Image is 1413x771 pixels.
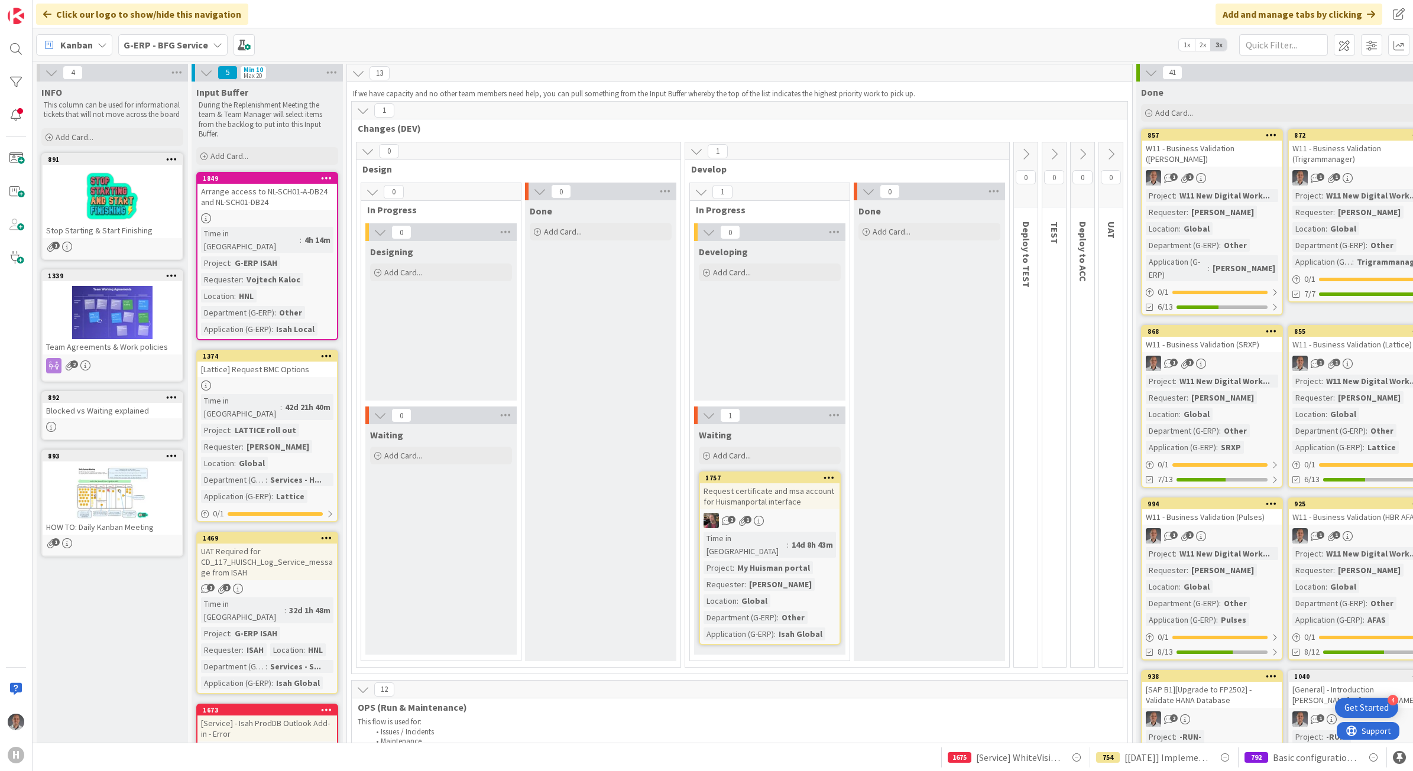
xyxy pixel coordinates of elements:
span: Add Card... [1155,108,1193,118]
div: UAT Required for CD_117_HUISCH_Log_Service_message from ISAH [197,544,337,580]
div: 1757Request certificate and msa account for Huismanportal interface [700,473,840,509]
div: Global [1181,408,1213,421]
div: Department (G-ERP) [201,660,265,673]
span: : [1179,408,1181,421]
div: 1339Team Agreements & Work policies [43,271,182,354]
span: Kanban [60,38,93,52]
div: W11 New Digital Work... [1177,375,1273,388]
span: 1 [1170,359,1178,366]
div: Project [1292,189,1321,202]
span: Add Card... [210,151,248,161]
span: : [1175,375,1177,388]
div: G-ERP ISAH [232,256,280,269]
div: W11 New Digital Work... [1177,189,1273,202]
img: PS [1146,528,1161,544]
span: : [1321,189,1323,202]
span: : [1366,597,1367,610]
span: : [1219,597,1221,610]
img: PS [1292,170,1308,186]
div: HNL [236,289,257,302]
div: 1374 [203,352,337,360]
span: : [1321,547,1323,560]
span: 8/12 [1304,646,1320,658]
div: Project [1292,375,1321,388]
b: G-ERP - BFG Service [124,39,208,51]
span: Add Card... [713,267,751,278]
div: 0/1 [1142,457,1282,472]
div: 893 [48,452,182,460]
div: Services - H... [267,473,325,486]
span: 2 [1186,173,1194,181]
span: : [230,627,232,640]
span: : [1326,580,1327,593]
div: Department (G-ERP) [1292,424,1366,437]
div: 994W11 - Business Validation (Pulses) [1142,499,1282,525]
span: Add Card... [384,450,422,461]
div: 857W11 - Business Validation ([PERSON_NAME]) [1142,130,1282,167]
div: 893 [43,451,182,461]
div: PS [1142,528,1282,544]
img: BF [704,513,719,528]
span: 1 [52,538,60,546]
span: : [1179,580,1181,593]
a: 868W11 - Business Validation (SRXP)PSProject:W11 New Digital Work...Requester:[PERSON_NAME]Locati... [1141,325,1283,488]
div: Department (G-ERP) [201,473,265,486]
span: : [1321,375,1323,388]
div: PS [1142,170,1282,186]
div: Project [201,627,230,640]
div: W11 - Business Validation (Pulses) [1142,509,1282,525]
div: Application (G-ERP) [1146,613,1216,626]
span: : [1187,391,1188,404]
div: Location [1146,408,1179,421]
div: HNL [305,643,326,656]
div: [PERSON_NAME] [1335,391,1404,404]
img: PS [1146,356,1161,371]
div: Requester [201,643,242,656]
span: : [1219,424,1221,437]
span: 1 [1317,173,1324,181]
div: Requester [1292,206,1333,219]
div: Global [1181,580,1213,593]
span: 1 [1317,531,1324,539]
span: Add Card... [384,267,422,278]
div: 1757 [705,474,840,482]
div: Vojtech Kaloc [244,273,303,286]
div: SRXP [1218,441,1244,454]
span: 2 [1186,531,1194,539]
div: Application (G-ERP) [201,490,271,503]
span: : [1333,391,1335,404]
div: 891Stop Starting & Start Finishing [43,154,182,238]
span: : [234,289,236,302]
span: : [1352,255,1354,268]
div: Other [1367,597,1396,610]
div: Lattice [1365,441,1399,454]
span: 1 [207,584,215,591]
div: W11 New Digital Work... [1177,547,1273,560]
div: 1339 [43,271,182,281]
span: : [1175,189,1177,202]
input: Quick Filter... [1239,34,1328,56]
span: : [265,660,267,673]
span: 1 [1170,531,1178,539]
div: Location [1292,408,1326,421]
a: 891Stop Starting & Start Finishing [41,153,183,260]
div: Global [1181,222,1213,235]
span: : [1333,564,1335,577]
div: Requester [1146,391,1187,404]
div: Global [1327,580,1359,593]
a: 1339Team Agreements & Work policies [41,269,183,382]
span: 2 [728,516,735,523]
div: Location [1146,222,1179,235]
img: Visit kanbanzone.com [8,8,24,24]
span: : [300,233,302,246]
span: : [1208,262,1210,275]
div: [PERSON_NAME] [1335,564,1404,577]
div: Project [704,561,733,574]
div: 868W11 - Business Validation (SRXP) [1142,326,1282,352]
span: : [1333,206,1335,219]
a: 1757Request certificate and msa account for Huismanportal interfaceBFTime in [GEOGRAPHIC_DATA]:14... [699,471,841,645]
div: 938 [1142,671,1282,682]
div: 32d 1h 48m [286,604,333,617]
div: W11 - Business Validation (SRXP) [1142,337,1282,352]
div: Project [1146,375,1175,388]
